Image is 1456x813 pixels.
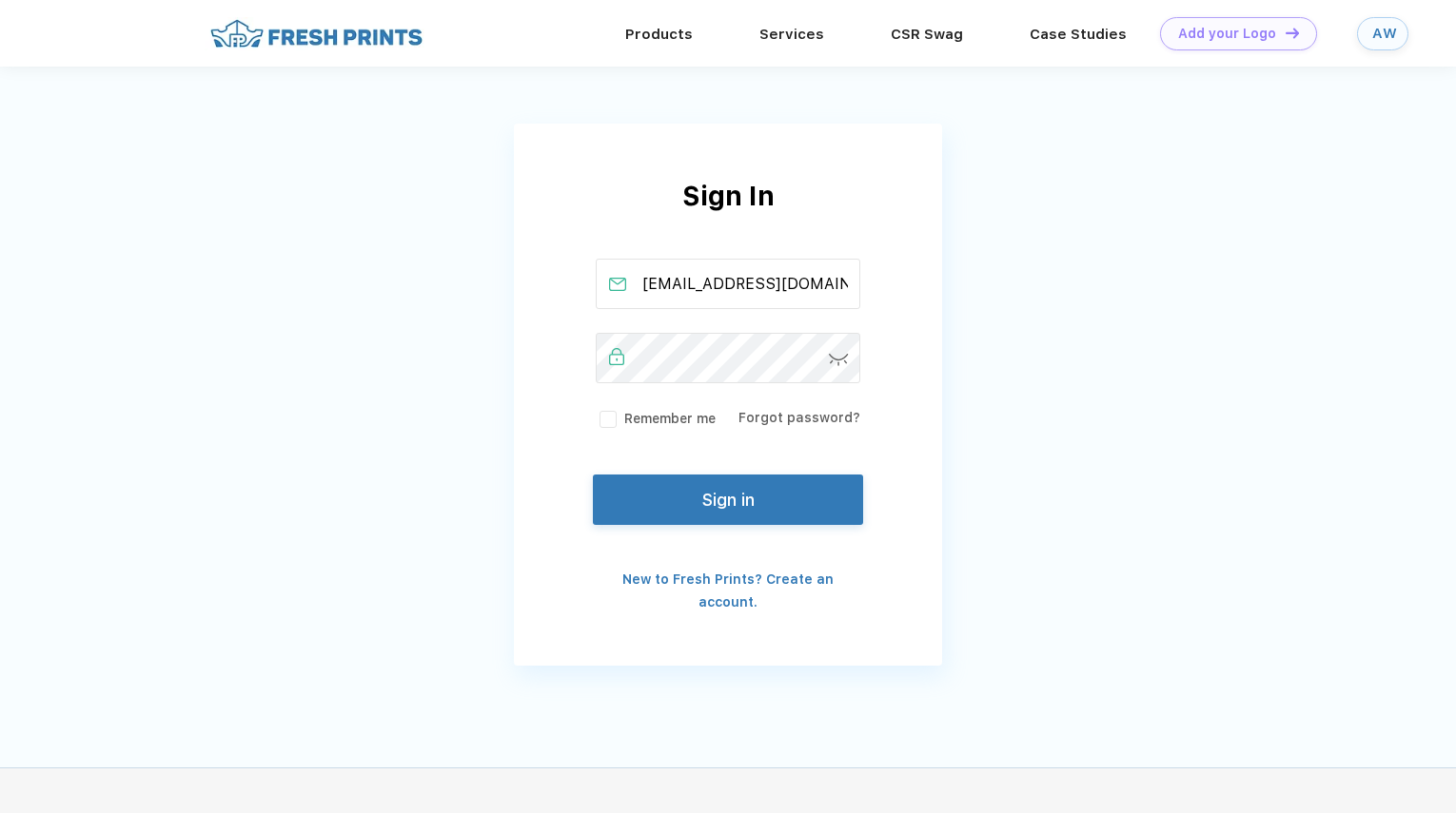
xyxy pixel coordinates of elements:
div: Add your Logo [1178,26,1276,42]
label: Remember me [596,409,716,429]
a: AW [1357,17,1408,50]
img: fo%20logo%202.webp [205,17,428,50]
img: email_active.svg [609,278,626,291]
button: Sign in [593,474,863,525]
a: CSR Swag [891,26,963,43]
a: New to Fresh Prints? Create an account. [622,571,834,610]
div: Sign In [514,176,942,259]
img: password_active.svg [609,348,624,365]
a: Products [625,26,693,43]
a: Forgot password? [738,410,860,425]
img: DT [1286,28,1299,38]
div: AW [1372,26,1393,42]
img: password-icon.svg [829,354,849,366]
a: Services [759,26,824,43]
input: Email [596,259,861,309]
